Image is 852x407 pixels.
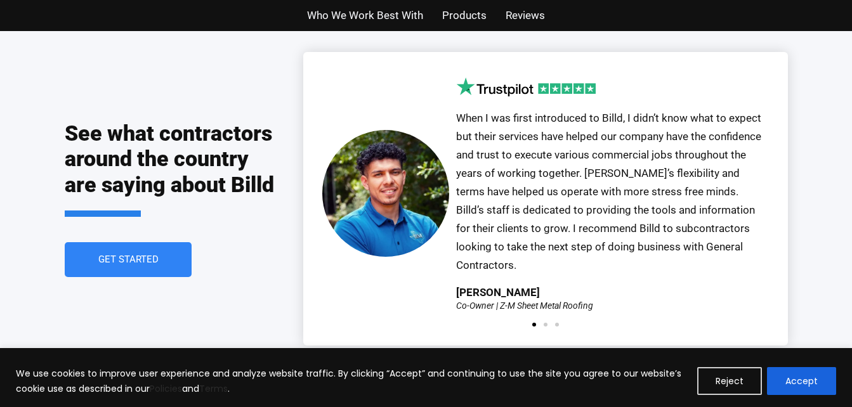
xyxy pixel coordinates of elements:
[199,382,228,395] a: Terms
[307,6,423,25] a: Who We Work Best With
[65,242,192,277] a: Get Started
[532,323,536,326] span: Go to slide 1
[98,255,158,264] span: Get Started
[697,367,762,395] button: Reject
[456,112,761,271] span: When I was first introduced to Billd, I didn’t know what to expect but their services have helped...
[767,367,836,395] button: Accept
[322,77,769,309] div: 1 / 3
[456,301,593,310] div: Co-Owner | Z-M Sheet Metal Roofing
[16,366,688,396] p: We use cookies to improve user experience and analyze website traffic. By clicking “Accept” and c...
[150,382,182,395] a: Policies
[506,6,545,25] a: Reviews
[555,323,559,326] span: Go to slide 3
[442,6,487,25] a: Products
[544,323,547,326] span: Go to slide 2
[65,120,278,217] h2: See what contractors around the country are saying about Billd
[456,287,540,298] div: [PERSON_NAME]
